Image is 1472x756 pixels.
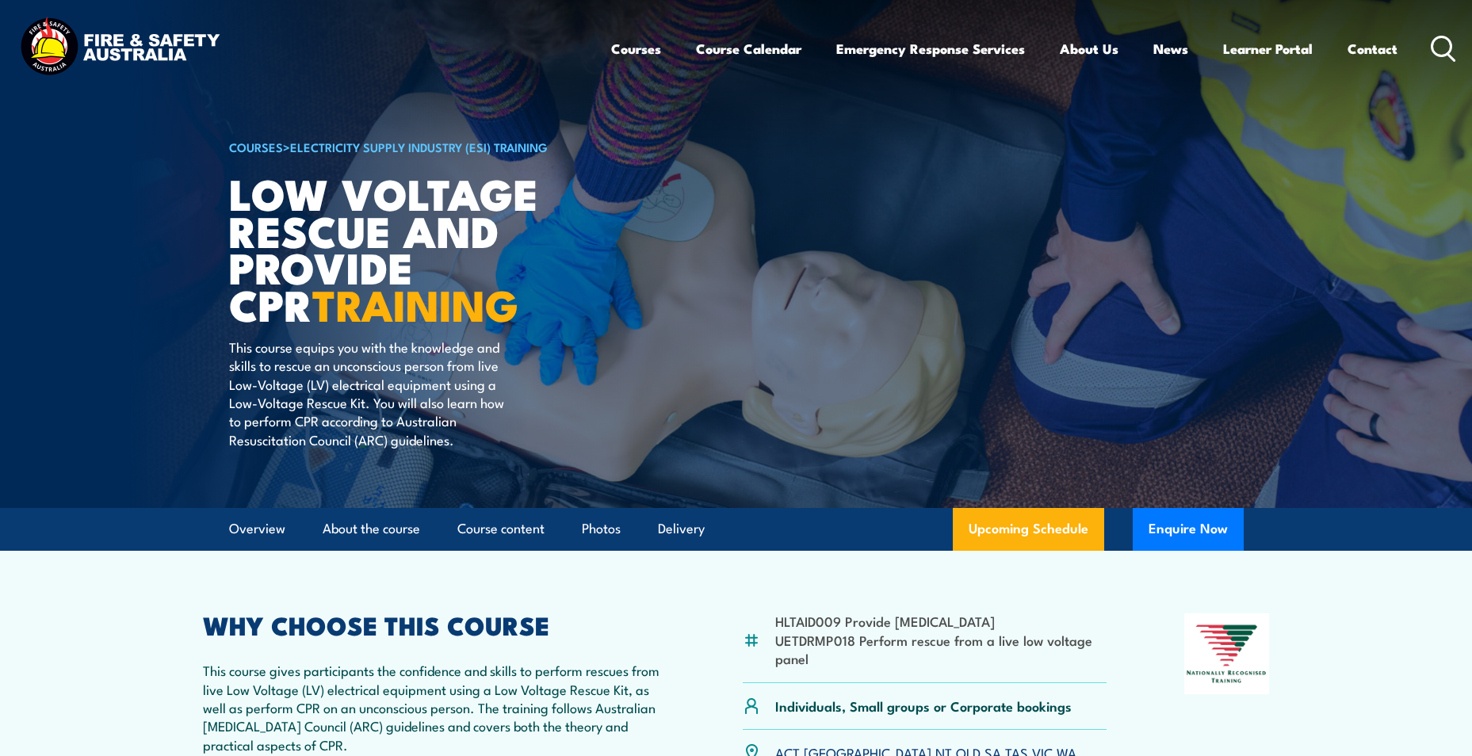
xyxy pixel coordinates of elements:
[203,661,666,754] p: This course gives participants the confidence and skills to perform rescues from live Low Voltage...
[229,174,621,323] h1: Low Voltage Rescue and Provide CPR
[457,508,545,550] a: Course content
[203,613,666,636] h2: WHY CHOOSE THIS COURSE
[611,28,661,70] a: Courses
[1348,28,1397,70] a: Contact
[658,508,705,550] a: Delivery
[229,338,518,449] p: This course equips you with the knowledge and skills to rescue an unconscious person from live Lo...
[1184,613,1270,694] img: Nationally Recognised Training logo.
[696,28,801,70] a: Course Calendar
[953,508,1104,551] a: Upcoming Schedule
[1223,28,1313,70] a: Learner Portal
[775,612,1107,630] li: HLTAID009 Provide [MEDICAL_DATA]
[229,137,621,156] h6: >
[323,508,420,550] a: About the course
[290,138,548,155] a: Electricity Supply Industry (ESI) Training
[1133,508,1244,551] button: Enquire Now
[229,508,285,550] a: Overview
[775,697,1072,715] p: Individuals, Small groups or Corporate bookings
[1153,28,1188,70] a: News
[1060,28,1118,70] a: About Us
[312,270,518,336] strong: TRAINING
[229,138,283,155] a: COURSES
[582,508,621,550] a: Photos
[836,28,1025,70] a: Emergency Response Services
[775,631,1107,668] li: UETDRMP018 Perform rescue from a live low voltage panel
